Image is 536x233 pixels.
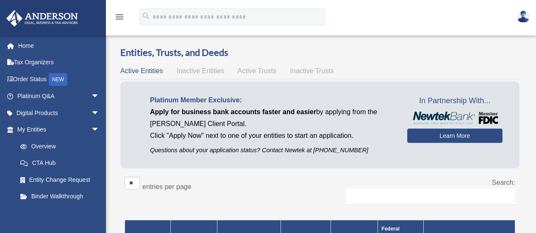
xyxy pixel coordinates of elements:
a: Digital Productsarrow_drop_down [6,104,112,121]
p: by applying from the [PERSON_NAME] Client Portal. [150,106,394,130]
a: Home [6,37,112,54]
span: arrow_drop_down [91,88,108,105]
a: Overview [12,138,104,155]
a: Tax Organizers [6,54,112,71]
label: entries per page [142,183,192,190]
img: Anderson Advisors Platinum Portal [4,10,81,27]
label: Search: [492,179,515,186]
span: arrow_drop_down [91,104,108,122]
p: Platinum Member Exclusive: [150,94,394,106]
p: Click "Apply Now" next to one of your entities to start an application. [150,130,394,142]
h3: Entities, Trusts, and Deeds [120,46,519,59]
span: arrow_drop_down [91,121,108,139]
a: My Entitiesarrow_drop_down [6,121,108,138]
a: menu [114,15,125,22]
span: Apply for business bank accounts faster and easier [150,108,316,115]
p: Questions about your application status? Contact Newtek at [PHONE_NUMBER] [150,145,394,156]
span: Inactive Entities [177,67,224,74]
a: Order StatusNEW [6,71,112,88]
a: Binder Walkthrough [12,188,108,205]
a: CTA Hub [12,155,108,172]
a: Learn More [407,129,503,143]
a: Platinum Q&Aarrow_drop_down [6,88,112,105]
img: NewtekBankLogoSM.png [411,112,498,124]
i: search [142,11,151,21]
span: In Partnership With... [407,94,503,108]
span: Active Entities [120,67,163,74]
a: Entity Change Request [12,171,108,188]
span: Inactive Trusts [290,67,334,74]
i: menu [114,12,125,22]
span: Active Trusts [238,67,277,74]
img: User Pic [517,11,530,23]
div: NEW [49,73,67,86]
